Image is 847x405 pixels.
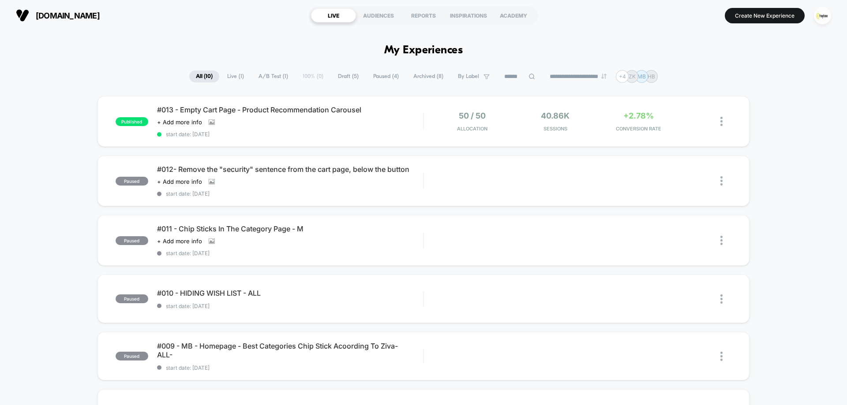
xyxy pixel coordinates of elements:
[157,105,423,114] span: #013 - Empty Cart Page - Product Recommendation Carousel
[407,71,450,82] span: Archived ( 8 )
[311,8,356,22] div: LIVE
[601,74,607,79] img: end
[157,165,423,174] span: #012- Remove the "security" sentence from the cart page, below the button
[116,117,148,126] span: published
[157,364,423,371] span: start date: [DATE]
[157,178,202,185] span: + Add more info
[36,11,100,20] span: [DOMAIN_NAME]
[599,126,678,132] span: CONVERSION RATE
[516,126,595,132] span: Sessions
[116,236,148,245] span: paused
[720,352,723,361] img: close
[458,73,479,80] span: By Label
[457,126,487,132] span: Allocation
[13,8,102,22] button: [DOMAIN_NAME]
[720,294,723,304] img: close
[189,71,219,82] span: All ( 10 )
[157,342,423,359] span: #009 - MB - Homepage - Best Categories Chip Stick Acoording To Ziva- ALL-
[629,73,636,80] p: ZK
[331,71,365,82] span: Draft ( 5 )
[116,177,148,186] span: paused
[157,119,202,126] span: + Add more info
[811,7,834,25] button: ppic
[623,111,654,120] span: +2.78%
[157,303,423,309] span: start date: [DATE]
[401,8,446,22] div: REPORTS
[116,294,148,303] span: paused
[616,70,629,83] div: + 4
[252,71,295,82] span: A/B Test ( 1 )
[157,289,423,297] span: #010 - HIDING WISH LIST - ALL
[814,7,831,24] img: ppic
[541,111,570,120] span: 40.86k
[725,8,805,23] button: Create New Experience
[157,250,423,256] span: start date: [DATE]
[720,176,723,186] img: close
[356,8,401,22] div: AUDIENCES
[459,111,486,120] span: 50 / 50
[384,44,463,57] h1: My Experiences
[720,236,723,245] img: close
[491,8,536,22] div: ACADEMY
[16,9,29,22] img: Visually logo
[221,71,251,82] span: Live ( 1 )
[446,8,491,22] div: INSPIRATIONS
[116,352,148,360] span: paused
[648,73,655,80] p: HB
[367,71,405,82] span: Paused ( 4 )
[157,224,423,233] span: #011 - Chip Sticks In The Category Page - M
[157,131,423,137] span: start date: [DATE]
[637,73,646,80] p: MB
[720,117,723,126] img: close
[157,190,423,197] span: start date: [DATE]
[157,238,202,245] span: + Add more info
